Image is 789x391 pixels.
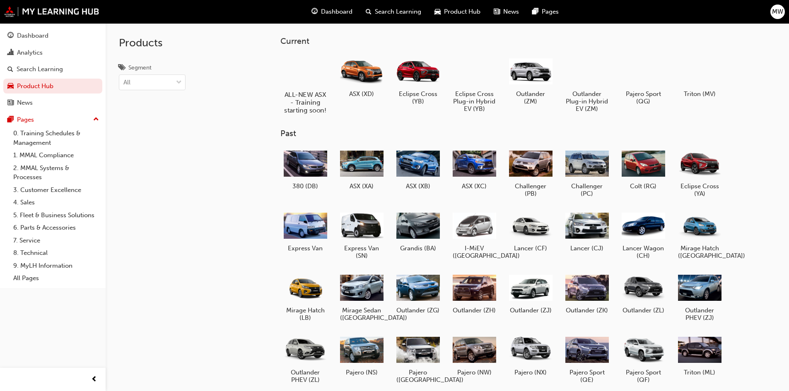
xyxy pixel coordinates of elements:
h5: ALL-NEW ASX - Training starting soon! [282,91,328,114]
span: Search Learning [375,7,421,17]
a: ASX (XD) [337,53,386,101]
a: car-iconProduct Hub [428,3,487,20]
h5: I-MiEV ([GEOGRAPHIC_DATA]) [453,245,496,259]
a: 5. Fleet & Business Solutions [10,209,102,222]
h5: Grandis (BA) [396,245,440,252]
a: Outlander (ZM) [506,53,555,108]
a: Search Learning [3,62,102,77]
div: Dashboard [17,31,48,41]
a: Analytics [3,45,102,60]
button: DashboardAnalyticsSearch LearningProduct HubNews [3,26,102,112]
span: car-icon [7,83,14,90]
a: I-MiEV ([GEOGRAPHIC_DATA]) [449,207,499,263]
button: MW [770,5,785,19]
h5: Challenger (PC) [565,182,609,197]
a: ASX (XA) [337,145,386,193]
h5: Lancer (CF) [509,245,553,252]
a: Pajero Sport (QF) [618,331,668,387]
a: News [3,95,102,110]
h5: Mirage Hatch (LB) [284,307,327,321]
a: pages-iconPages [526,3,565,20]
h5: Outlander Plug-in Hybrid EV (ZM) [565,90,609,113]
h5: Mirage Sedan ([GEOGRAPHIC_DATA]) [340,307,384,321]
a: Lancer (CF) [506,207,555,255]
span: guage-icon [7,32,14,40]
h5: Express Van [284,245,327,252]
h3: Current [280,36,751,46]
div: Pages [17,115,34,125]
span: MW [772,7,783,17]
h5: Outlander (ZL) [622,307,665,314]
a: 0. Training Schedules & Management [10,127,102,149]
a: ASX (XB) [393,145,443,193]
span: car-icon [434,7,441,17]
h5: Pajero Sport (QF) [622,369,665,384]
span: news-icon [7,99,14,107]
a: 3. Customer Excellence [10,184,102,197]
span: Product Hub [444,7,480,17]
span: guage-icon [311,7,318,17]
span: search-icon [7,66,13,73]
h5: Pajero (NX) [509,369,553,376]
a: Lancer Wagon (CH) [618,207,668,263]
h5: Triton (MV) [678,90,721,98]
h5: ASX (XA) [340,182,384,190]
a: Mirage Hatch (LB) [280,269,330,325]
a: Triton (ML) [675,331,724,379]
a: Outlander PHEV (ZJ) [675,269,724,325]
h5: Outlander (ZG) [396,307,440,314]
a: Outlander PHEV (ZL) [280,331,330,387]
a: Grandis (BA) [393,207,443,255]
a: Pajero (NW) [449,331,499,379]
a: Mirage Sedan ([GEOGRAPHIC_DATA]) [337,269,386,325]
div: Search Learning [17,65,63,74]
a: 4. Sales [10,196,102,209]
a: Pajero Sport (QG) [618,53,668,108]
h5: Eclipse Cross (YB) [396,90,440,105]
a: 380 (DB) [280,145,330,193]
a: search-iconSearch Learning [359,3,428,20]
a: Outlander (ZK) [562,269,612,317]
h5: Pajero Sport (QG) [622,90,665,105]
h5: Challenger (PB) [509,182,553,197]
h5: Lancer Wagon (CH) [622,245,665,259]
h5: Pajero ([GEOGRAPHIC_DATA]) [396,369,440,384]
a: guage-iconDashboard [305,3,359,20]
div: Analytics [17,48,43,58]
img: mmal [4,6,99,17]
a: Pajero ([GEOGRAPHIC_DATA]) [393,331,443,387]
a: Pajero (NS) [337,331,386,379]
span: search-icon [366,7,372,17]
a: Outlander Plug-in Hybrid EV (ZM) [562,53,612,115]
h3: Past [280,129,751,138]
a: Pajero (NX) [506,331,555,379]
span: News [503,7,519,17]
div: Segment [128,64,152,72]
span: pages-icon [532,7,538,17]
div: All [123,78,130,87]
h5: ASX (XC) [453,182,496,190]
h5: Outlander PHEV (ZL) [284,369,327,384]
a: news-iconNews [487,3,526,20]
span: tags-icon [119,65,125,72]
a: Mirage Hatch ([GEOGRAPHIC_DATA]) [675,207,724,263]
h5: Outlander PHEV (ZJ) [678,307,721,321]
a: Outlander (ZG) [393,269,443,317]
h5: Pajero (NS) [340,369,384,376]
span: Dashboard [321,7,352,17]
a: Outlander (ZL) [618,269,668,317]
a: All Pages [10,272,102,285]
h5: 380 (DB) [284,182,327,190]
h5: Eclipse Cross Plug-in Hybrid EV (YB) [453,90,496,113]
h2: Products [119,36,186,50]
h5: Pajero (NW) [453,369,496,376]
h5: Pajero Sport (QE) [565,369,609,384]
a: 9. MyLH Information [10,259,102,272]
h5: Mirage Hatch ([GEOGRAPHIC_DATA]) [678,245,721,259]
h5: Outlander (ZH) [453,307,496,314]
span: chart-icon [7,49,14,57]
h5: ASX (XD) [340,90,384,98]
a: Dashboard [3,28,102,43]
a: Lancer (CJ) [562,207,612,255]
